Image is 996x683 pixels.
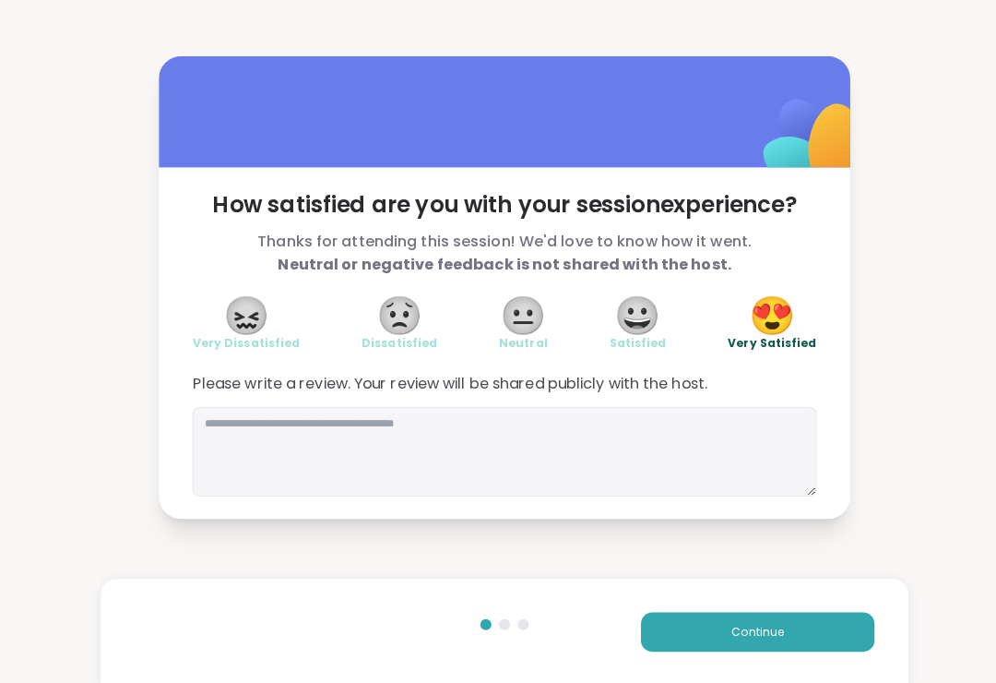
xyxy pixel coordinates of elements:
[190,194,806,223] span: How satisfied are you with your session experience?
[190,234,806,279] span: Thanks for attending this session! We'd love to know how it went.
[220,301,267,334] span: 😖
[190,338,296,353] span: Very Dissatisfied
[601,338,658,353] span: Satisfied
[710,56,894,240] img: ShareWell Logomark
[493,301,539,334] span: 😐
[740,301,786,334] span: 😍
[190,375,806,397] span: Please write a review. Your review will be shared publicly with the host.
[372,301,418,334] span: 😟
[633,611,863,650] button: Continue
[492,338,540,353] span: Neutral
[275,257,722,278] b: Neutral or negative feedback is not shared with the host.
[357,338,432,353] span: Dissatisfied
[722,622,774,639] span: Continue
[718,338,806,353] span: Very Satisfied
[607,301,653,334] span: 😀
